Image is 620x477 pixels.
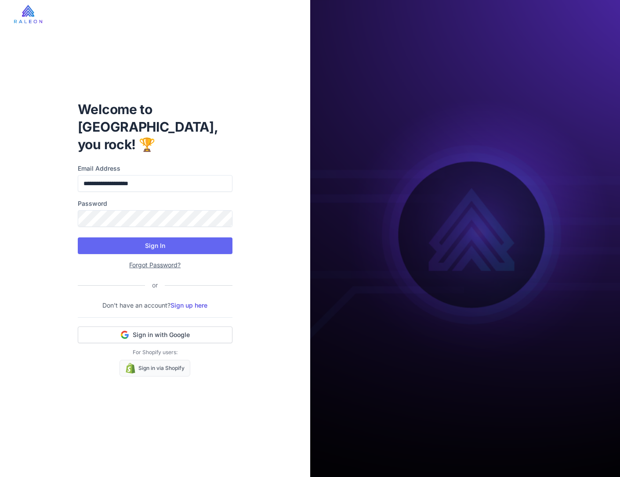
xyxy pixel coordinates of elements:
a: Sign in via Shopify [120,360,190,377]
img: raleon-logo-whitebg.9aac0268.jpg [14,5,42,23]
label: Password [78,199,232,208]
button: Sign In [78,237,232,254]
h1: Welcome to [GEOGRAPHIC_DATA], you rock! 🏆 [78,100,232,153]
div: or [145,280,165,290]
a: Sign up here [170,301,207,309]
p: For Shopify users: [78,348,232,356]
label: Email Address [78,164,232,173]
a: Forgot Password? [129,261,181,269]
button: Sign in with Google [78,326,232,343]
span: Sign in with Google [133,330,190,339]
p: Don't have an account? [78,301,232,310]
